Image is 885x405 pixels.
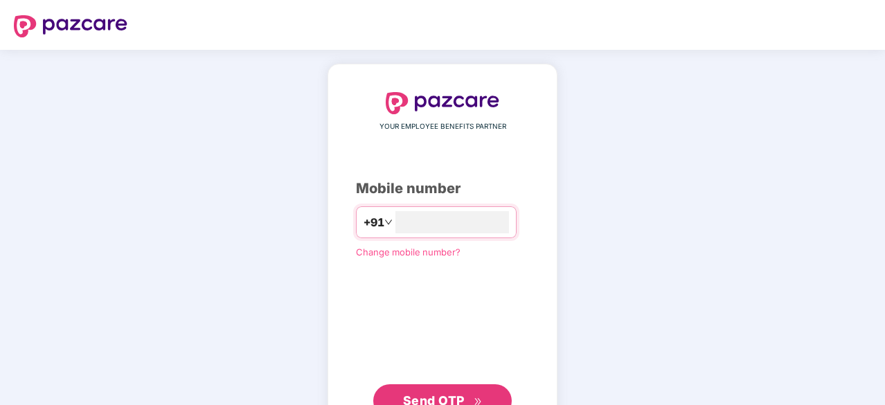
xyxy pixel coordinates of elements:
span: +91 [364,214,384,231]
div: Mobile number [356,178,529,199]
img: logo [14,15,127,37]
span: down [384,218,393,226]
a: Change mobile number? [356,246,461,258]
img: logo [386,92,499,114]
span: YOUR EMPLOYEE BENEFITS PARTNER [379,121,506,132]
